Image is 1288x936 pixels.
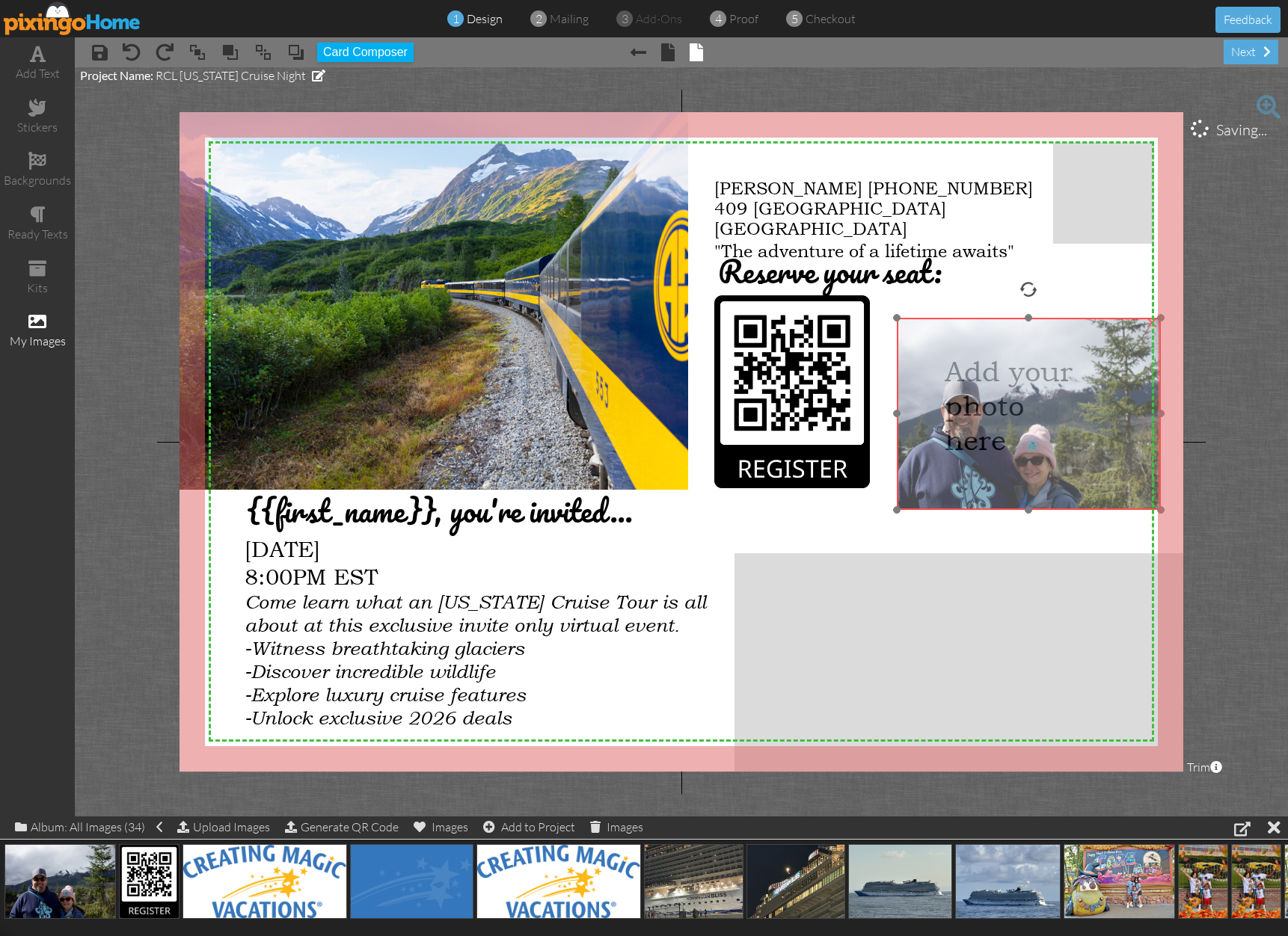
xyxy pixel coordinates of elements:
[550,11,589,26] span: mailing
[791,10,798,28] span: 5
[1064,844,1175,919] img: 20250617-232541-283c5878bd20-500.jpeg
[644,844,743,919] img: 20250618-205219-7025a3b74fe4-500.jpg
[414,816,468,837] div: Images
[317,43,414,62] button: Card Composer
[245,636,524,659] span: -Witness breathtaking glaciers
[1224,40,1278,64] div: next
[135,111,704,490] img: 20250829-191412-26e5808864eb-1000.jpg
[453,10,459,28] span: 1
[177,816,270,838] div: Upload Images
[80,68,153,82] span: Project Name:
[848,844,951,919] img: 20250618-205210-c353d3e76938-500.jpg
[350,844,473,919] img: 20250619-023437-2ed204cfa108-500.png
[467,11,503,26] span: design
[245,683,526,706] span: -Explore luxury cruise features
[245,562,378,590] span: 8:00PM EST
[714,178,1033,198] span: [PERSON_NAME] [PHONE_NUMBER]
[729,11,758,26] span: proof
[714,198,946,218] span: 409 [GEOGRAPHIC_DATA]
[156,68,306,83] span: RCL [US_STATE] Cruise Night
[714,296,870,489] img: 20250829-204213-2584b8e1c894-1000.png
[245,535,320,562] span: [DATE]
[285,816,399,837] div: Generate QR Code
[590,816,643,837] div: Images
[15,816,162,837] div: Album: All Images (34)
[476,844,641,919] img: 20250619-023435-924e6a80ecc1-500.jpg
[4,1,141,35] img: pixingo logo
[245,590,706,636] span: Come learn what an [US_STATE] Cruise Tour is all about at this exclusive invite only virtual event.
[1140,309,1164,333] div: ×
[536,10,542,28] span: 2
[746,844,846,919] img: 20250618-205217-dd48259efaf9-500.jpg
[714,218,907,238] span: [GEOGRAPHIC_DATA]
[718,246,942,296] span: Reserve your seat:
[245,706,512,729] span: -Unlock exclusive 2026 deals
[1178,844,1228,919] img: 20250617-232541-7411254ef88d-500.jpeg
[4,844,116,919] img: 20250830-165050-b3b2bd8bc216-500.jpg
[246,485,633,535] span: {{first_name}}, you're invited...
[119,844,180,919] img: 20250829-231749-69dd90eb9558-500.png
[715,10,722,28] span: 4
[183,844,347,919] img: 20250619-170055-01bf2fb3c753-500.jpg
[483,816,575,837] div: Add to Project
[806,11,856,26] span: checkout
[955,844,1061,919] img: 20250618-205208-ab94f9ff0cf7-500.jpg
[636,11,682,26] span: add-ons
[1187,759,1222,776] span: Trim
[1215,7,1281,33] button: Feedback
[245,659,495,683] span: -Discover incredible wildlife
[872,318,1161,510] img: 20250830-165050-b3b2bd8bc216-original.jpg
[1231,844,1281,919] img: 20250617-232452-8061de8f7ae5-500.jpeg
